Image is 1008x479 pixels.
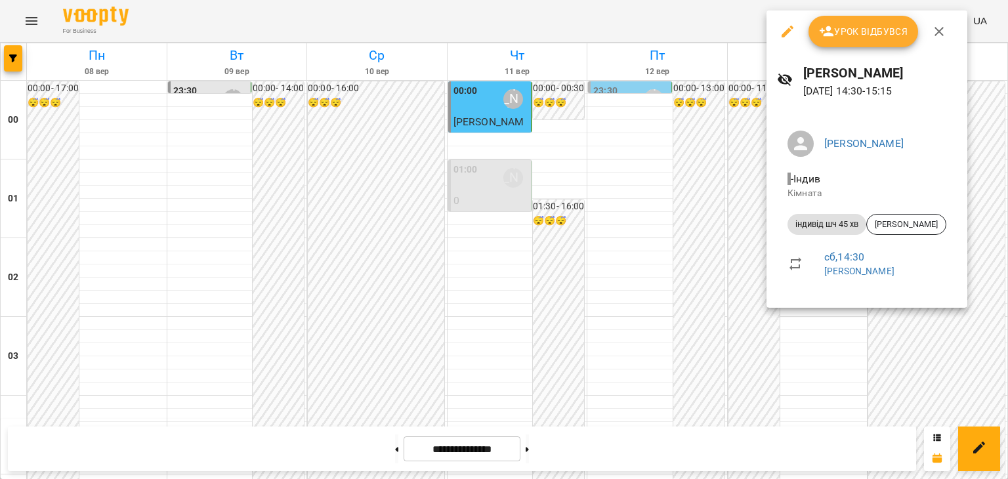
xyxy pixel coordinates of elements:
[866,214,946,235] div: [PERSON_NAME]
[803,83,957,99] p: [DATE] 14:30 - 15:15
[867,219,946,230] span: [PERSON_NAME]
[787,219,866,230] span: індивід шч 45 хв
[787,187,946,200] p: Кімната
[824,137,904,150] a: [PERSON_NAME]
[808,16,919,47] button: Урок відбувся
[787,173,823,185] span: - Індив
[803,63,957,83] h6: [PERSON_NAME]
[824,266,894,276] a: [PERSON_NAME]
[824,251,864,263] a: сб , 14:30
[819,24,908,39] span: Урок відбувся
